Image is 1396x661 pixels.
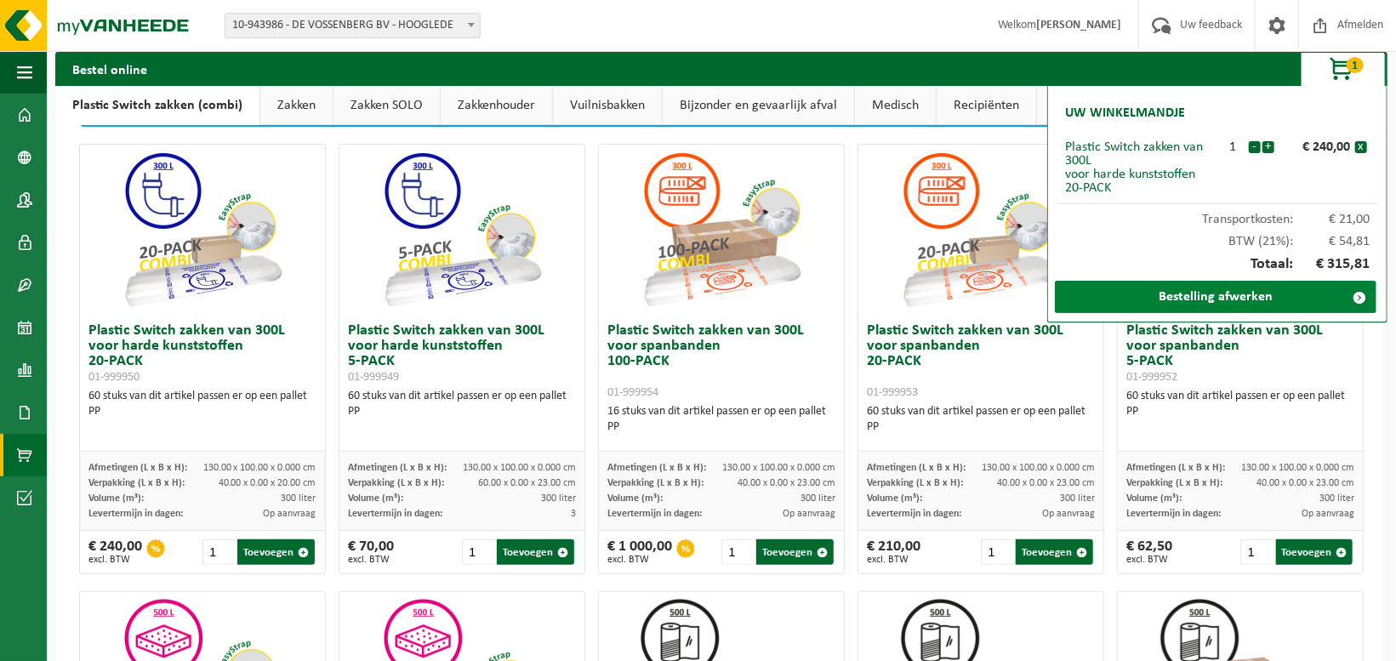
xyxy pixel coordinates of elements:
div: PP [348,404,576,419]
div: PP [1126,404,1354,419]
button: + [1262,141,1274,153]
div: PP [607,419,835,435]
span: 40.00 x 0.00 x 20.00 cm [219,478,316,488]
img: 01-999950 [117,145,288,315]
div: Totaal: [1057,248,1378,281]
span: 10-943986 - DE VOSSENBERG BV - HOOGLEDE [225,13,481,38]
input: 1 [981,539,1014,565]
h3: Plastic Switch zakken van 300L voor spanbanden 5-PACK [1126,323,1354,385]
button: - [1249,141,1261,153]
input: 1 [721,539,755,565]
span: 10-943986 - DE VOSSENBERG BV - HOOGLEDE [225,14,480,37]
a: Zakken SOLO [333,86,440,125]
span: excl. BTW [867,555,920,565]
span: 01-999954 [607,386,658,399]
a: Zakken [260,86,333,125]
a: Zakkenhouder [441,86,552,125]
span: Verpakking (L x B x H): [867,478,963,488]
span: Afmetingen (L x B x H): [1126,463,1225,473]
a: Vuilnisbakken [553,86,662,125]
h3: Plastic Switch zakken van 300L voor harde kunststoffen 20-PACK [88,323,316,385]
span: excl. BTW [1126,555,1172,565]
span: Levertermijn in dagen: [1126,509,1221,519]
span: € 21,00 [1294,213,1370,226]
h3: Plastic Switch zakken van 300L voor spanbanden 20-PACK [867,323,1095,400]
span: Afmetingen (L x B x H): [88,463,187,473]
div: BTW (21%): [1057,226,1378,248]
div: 60 stuks van dit artikel passen er op een pallet [867,404,1095,435]
input: 1 [1240,539,1273,565]
span: Levertermijn in dagen: [348,509,442,519]
span: Afmetingen (L x B x H): [348,463,447,473]
div: 60 stuks van dit artikel passen er op een pallet [348,389,576,419]
div: PP [867,419,1095,435]
img: 01-999953 [896,145,1066,315]
span: 300 liter [1060,493,1095,504]
button: x [1355,141,1367,153]
span: 01-999952 [1126,371,1177,384]
input: 1 [462,539,495,565]
h2: Uw winkelmandje [1057,94,1194,132]
div: 60 stuks van dit artikel passen er op een pallet [1126,389,1354,419]
span: Levertermijn in dagen: [867,509,961,519]
div: € 240,00 [1279,140,1355,154]
div: € 210,00 [867,539,920,565]
span: 40.00 x 0.00 x 23.00 cm [738,478,835,488]
span: 300 liter [801,493,835,504]
a: Medisch [855,86,936,125]
a: Bigbags [1037,86,1114,125]
div: Plastic Switch zakken van 300L voor harde kunststoffen 20-PACK [1065,140,1217,195]
div: 16 stuks van dit artikel passen er op een pallet [607,404,835,435]
div: Transportkosten: [1057,204,1378,226]
h2: Bestel online [55,52,164,85]
span: 01-999949 [348,371,399,384]
div: 60 stuks van dit artikel passen er op een pallet [88,389,316,419]
span: excl. BTW [607,555,672,565]
span: 1 [1347,57,1364,73]
span: Verpakking (L x B x H): [1126,478,1222,488]
span: Volume (m³): [348,493,403,504]
span: excl. BTW [348,555,394,565]
span: 130.00 x 100.00 x 0.000 cm [463,463,576,473]
span: 60.00 x 0.00 x 23.00 cm [478,478,576,488]
button: Toevoegen [497,539,574,565]
span: 300 liter [282,493,316,504]
div: € 62,50 [1126,539,1172,565]
button: Toevoegen [237,539,315,565]
button: Toevoegen [1276,539,1353,565]
h3: Plastic Switch zakken van 300L voor harde kunststoffen 5-PACK [348,323,576,385]
a: Bestelling afwerken [1055,281,1376,313]
h3: Plastic Switch zakken van 300L voor spanbanden 100-PACK [607,323,835,400]
span: Levertermijn in dagen: [607,509,702,519]
span: Op aanvraag [264,509,316,519]
span: Levertermijn in dagen: [88,509,183,519]
span: 40.00 x 0.00 x 23.00 cm [1256,478,1354,488]
button: Toevoegen [1016,539,1093,565]
span: 40.00 x 0.00 x 23.00 cm [997,478,1095,488]
div: 1 [1217,140,1248,154]
span: 01-999953 [867,386,918,399]
span: 130.00 x 100.00 x 0.000 cm [982,463,1095,473]
span: Op aanvraag [1302,509,1354,519]
span: 3 [571,509,576,519]
span: 130.00 x 100.00 x 0.000 cm [203,463,316,473]
span: Verpakking (L x B x H): [88,478,185,488]
div: € 1 000,00 [607,539,672,565]
span: 130.00 x 100.00 x 0.000 cm [1241,463,1354,473]
a: Recipiënten [937,86,1036,125]
input: 1 [202,539,236,565]
span: 01-999950 [88,371,140,384]
span: Verpakking (L x B x H): [607,478,704,488]
button: Toevoegen [756,539,834,565]
strong: [PERSON_NAME] [1036,19,1121,31]
img: 01-999949 [377,145,547,315]
span: Volume (m³): [607,493,663,504]
span: Afmetingen (L x B x H): [867,463,966,473]
a: Bijzonder en gevaarlijk afval [663,86,854,125]
img: 01-999954 [636,145,806,315]
span: Op aanvraag [1042,509,1095,519]
span: Afmetingen (L x B x H): [607,463,706,473]
span: € 54,81 [1294,235,1370,248]
span: Verpakking (L x B x H): [348,478,444,488]
div: € 240,00 [88,539,142,565]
